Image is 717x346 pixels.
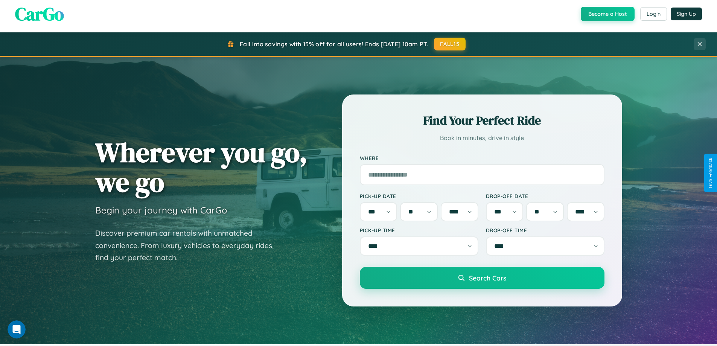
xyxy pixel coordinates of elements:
h1: Wherever you go, we go [95,137,308,197]
h2: Find Your Perfect Ride [360,112,604,129]
button: Sign Up [671,8,702,20]
div: Give Feedback [708,158,713,188]
span: Search Cars [469,274,506,282]
button: FALL15 [434,38,466,50]
button: Search Cars [360,267,604,289]
p: Book in minutes, drive in style [360,133,604,143]
label: Drop-off Date [486,193,604,199]
p: Discover premium car rentals with unmatched convenience. From luxury vehicles to everyday rides, ... [95,227,283,264]
h3: Begin your journey with CarGo [95,204,227,216]
iframe: Intercom live chat [8,320,26,338]
label: Where [360,155,604,161]
label: Pick-up Time [360,227,478,233]
label: Drop-off Time [486,227,604,233]
button: Become a Host [581,7,635,21]
button: Login [640,7,667,21]
label: Pick-up Date [360,193,478,199]
span: Fall into savings with 15% off for all users! Ends [DATE] 10am PT. [240,40,428,48]
span: CarGo [15,2,64,26]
